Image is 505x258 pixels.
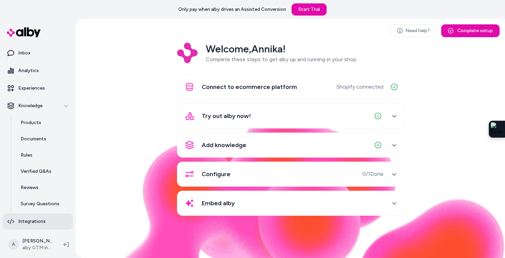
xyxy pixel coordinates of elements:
a: Documents [14,131,73,147]
button: Configure0/1Done [181,166,400,182]
p: Reviews [21,184,39,191]
span: 0 / 1 Done [362,170,383,178]
button: Complete setup [441,24,500,37]
span: Shopify connected [336,83,383,91]
p: Verified Q&As [21,168,51,175]
p: Survey Questions [21,201,59,207]
a: Survey Questions [14,196,73,212]
img: Logo [177,43,198,63]
span: Connect to ecommerce platform [202,82,297,92]
img: alby Logo [7,27,41,37]
p: Documents [21,136,46,142]
a: Rules [14,147,73,163]
span: Try out alby now! [202,111,251,121]
button: Connect to ecommerce platformShopify connected [181,79,400,95]
a: Analytics [3,63,73,79]
button: Add knowledge [181,137,400,153]
p: [PERSON_NAME] [22,238,53,244]
span: Embed alby [202,198,235,208]
span: Complete these steps to get alby up and running in your shop. [206,56,357,63]
img: Extension Icon [491,122,503,136]
p: Analytics [18,67,39,74]
a: Integrations [3,213,73,230]
a: Verified Q&As [14,163,73,180]
p: Knowledge [18,102,43,109]
span: Configure [202,169,230,179]
button: Knowledge [3,98,73,114]
p: Rules [21,152,32,159]
p: Only pay when alby drives an Assisted Conversion [178,6,286,13]
a: Need help? [390,24,437,37]
a: Start Trial [292,3,327,16]
span: alby GTM internal [22,244,53,251]
p: Products [21,119,41,126]
p: Integrations [18,218,46,225]
a: Experiences [3,80,73,96]
p: Experiences [18,85,45,92]
h2: Welcome, Annika ! [206,43,357,55]
img: alby Bubble [76,109,505,258]
span: Add knowledge [202,140,246,150]
a: Reviews [14,180,73,196]
button: Try out alby now! [181,108,400,124]
span: A [8,239,19,250]
a: Inbox [3,45,73,61]
p: Inbox [18,50,30,56]
button: Embed alby [181,195,400,211]
button: A[PERSON_NAME]alby GTM internal [4,234,58,255]
a: Products [14,115,73,131]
